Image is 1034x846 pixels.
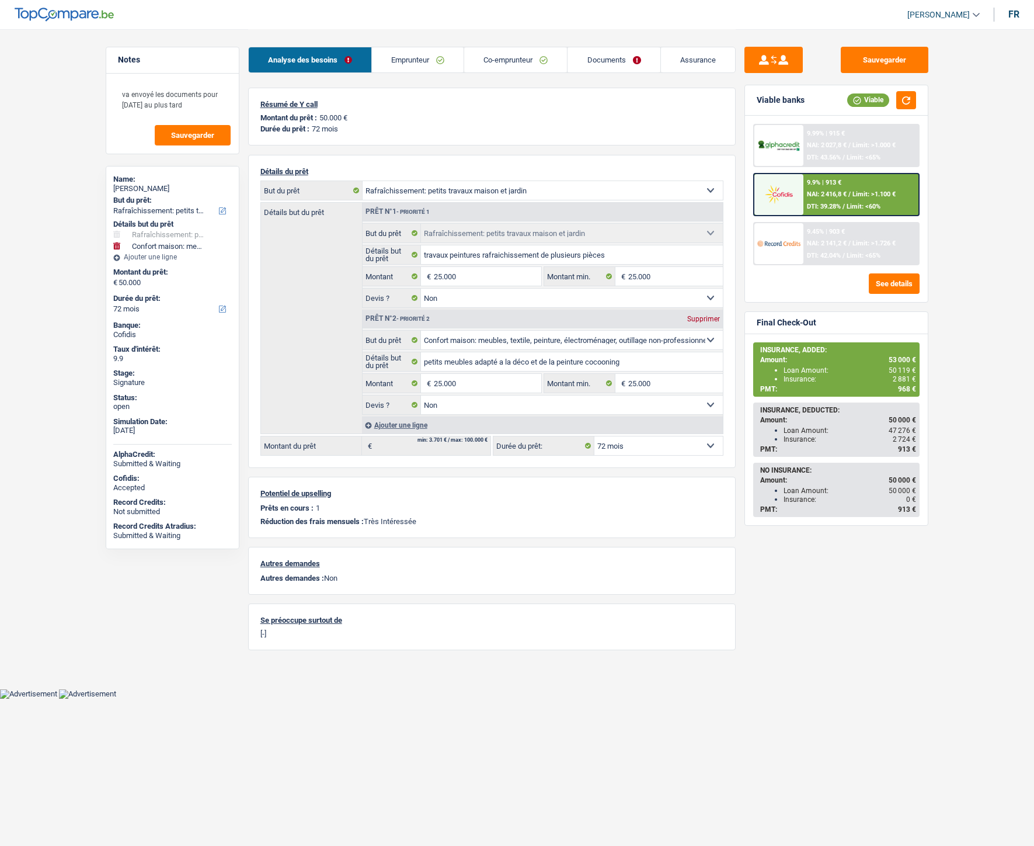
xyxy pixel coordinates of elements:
[848,240,851,247] span: /
[760,476,916,484] div: Amount:
[784,366,916,375] div: Loan Amount:
[807,154,841,161] span: DTI: 43.56%
[319,113,347,122] p: 50.000 €
[757,139,800,152] img: AlphaCredit
[842,252,845,259] span: /
[113,268,229,277] label: Montant du prêt:
[260,504,314,512] p: Prêts en cours :
[889,356,916,364] span: 53 000 €
[842,154,845,161] span: /
[841,47,928,73] button: Sauvegarder
[113,426,232,435] div: [DATE]
[260,517,364,526] span: Réduction des frais mensuels :
[784,487,916,495] div: Loan Amount:
[260,124,309,133] p: Durée du prêt :
[898,445,916,453] span: 913 €
[889,416,916,424] span: 50 000 €
[260,100,723,109] p: Résumé de Y call
[363,396,422,414] label: Devis ?
[760,385,916,393] div: PMT:
[113,330,232,339] div: Cofidis
[784,427,916,435] div: Loan Amount:
[757,183,800,205] img: Cofidis
[421,374,434,393] span: €
[852,190,896,198] span: Limit: >1.100 €
[684,315,723,323] div: Supprimer
[113,184,232,193] div: [PERSON_NAME]
[907,10,970,20] span: [PERSON_NAME]
[493,436,594,455] label: Durée du prêt:
[113,507,232,516] div: Not submitted
[847,203,880,210] span: Limit: <60%
[889,476,916,484] span: 50 000 €
[889,427,916,435] span: 47 276 €
[544,267,615,286] label: Montant min.
[784,375,916,383] div: Insurance:
[848,141,851,149] span: /
[363,374,422,393] label: Montant
[362,417,723,434] div: Ajouter une ligne
[757,95,805,105] div: Viable banks
[906,495,916,504] span: 0 €
[893,375,916,383] span: 2 881 €
[760,416,916,424] div: Amount:
[363,289,422,307] label: Devis ?
[893,435,916,443] span: 2 724 €
[847,93,889,106] div: Viable
[807,240,847,247] span: NAI: 2 141,2 €
[113,450,232,459] div: AlphaCredit:
[363,224,422,242] label: But du prêt
[362,436,375,455] span: €
[260,489,723,498] p: Potentiel de upselling
[898,5,980,25] a: [PERSON_NAME]
[852,141,896,149] span: Limit: >1.000 €
[260,574,324,583] span: Autres demandes :
[757,318,816,328] div: Final Check-Out
[260,113,317,122] p: Montant du prêt :
[848,190,851,198] span: /
[568,47,660,72] a: Documents
[417,438,488,443] div: min: 3.701 € / max: 100.000 €
[113,321,232,330] div: Banque:
[113,369,232,378] div: Stage:
[260,517,723,526] p: Très Intéressée
[363,208,433,216] div: Prêt n°1
[113,345,232,354] div: Taux d'intérêt:
[113,522,232,531] div: Record Credits Atradius:
[760,406,916,414] div: INSURANCE, DEDUCTED:
[757,233,800,254] img: Record Credits
[807,130,845,137] div: 9.99% | 915 €
[260,629,723,638] p: [-]
[113,378,232,387] div: Signature
[113,402,232,411] div: open
[784,495,916,504] div: Insurance:
[363,245,422,264] label: Détails but du prêt
[842,203,845,210] span: /
[421,267,434,286] span: €
[544,374,615,393] label: Montant min.
[113,220,232,229] div: Détails but du prêt
[615,374,628,393] span: €
[807,179,841,186] div: 9.9% | 913 €
[113,175,232,184] div: Name:
[363,352,422,371] label: Détails but du prêt
[807,228,845,235] div: 9.45% | 903 €
[661,47,735,72] a: Assurance
[113,253,232,261] div: Ajouter une ligne
[155,125,231,145] button: Sauvegarder
[15,8,114,22] img: TopCompare Logo
[760,356,916,364] div: Amount:
[847,154,880,161] span: Limit: <65%
[260,167,723,176] p: Détails du prêt
[869,273,920,294] button: See details
[113,498,232,507] div: Record Credits:
[372,47,464,72] a: Emprunteur
[760,445,916,453] div: PMT:
[889,487,916,495] span: 50 000 €
[847,252,880,259] span: Limit: <65%
[760,346,916,354] div: INSURANCE, ADDED:
[59,689,116,699] img: Advertisement
[113,294,229,303] label: Durée du prêt:
[363,331,422,349] label: But du prêt
[807,203,841,210] span: DTI: 39.28%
